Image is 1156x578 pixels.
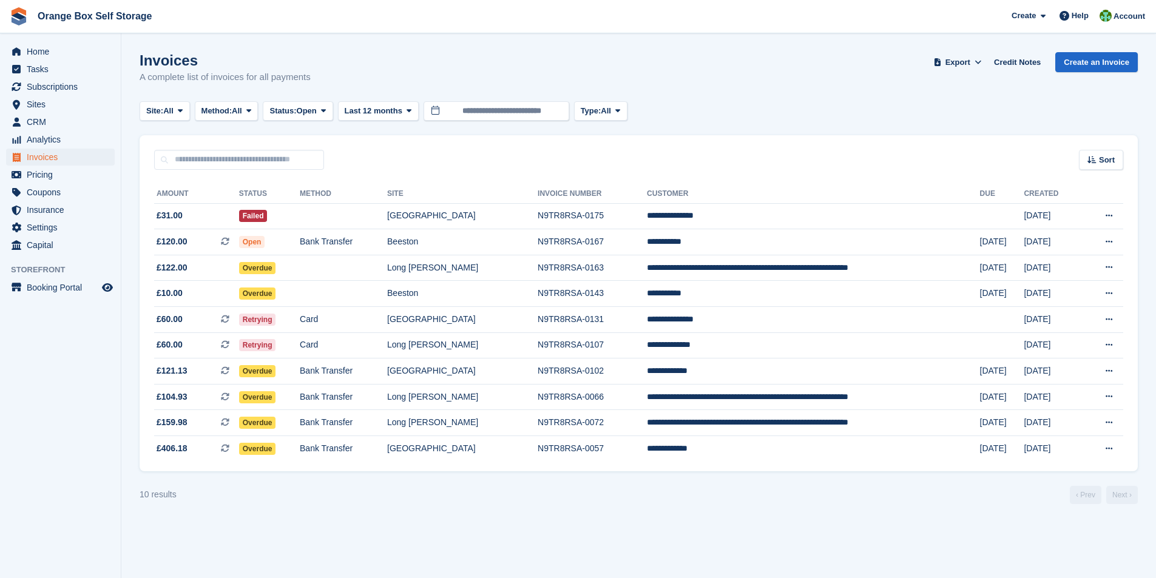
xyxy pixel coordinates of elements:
[300,307,387,333] td: Card
[27,237,100,254] span: Capital
[157,287,183,300] span: £10.00
[157,365,188,377] span: £121.13
[154,184,239,204] th: Amount
[980,436,1024,462] td: [DATE]
[232,105,242,117] span: All
[6,61,115,78] a: menu
[239,236,265,248] span: Open
[345,105,402,117] span: Last 12 months
[387,307,538,333] td: [GEOGRAPHIC_DATA]
[1024,358,1081,385] td: [DATE]
[157,261,188,274] span: £122.00
[945,56,970,69] span: Export
[538,358,647,385] td: N9TR8RSA-0102
[201,105,232,117] span: Method:
[140,488,177,501] div: 10 results
[989,52,1046,72] a: Credit Notes
[6,219,115,236] a: menu
[1070,486,1101,504] a: Previous
[157,338,183,351] span: £60.00
[239,262,276,274] span: Overdue
[27,279,100,296] span: Booking Portal
[1012,10,1036,22] span: Create
[239,184,300,204] th: Status
[33,6,157,26] a: Orange Box Self Storage
[1024,229,1081,255] td: [DATE]
[387,358,538,385] td: [GEOGRAPHIC_DATA]
[1106,486,1138,504] a: Next
[581,105,601,117] span: Type:
[27,149,100,166] span: Invoices
[980,281,1024,307] td: [DATE]
[27,78,100,95] span: Subscriptions
[146,105,163,117] span: Site:
[387,229,538,255] td: Beeston
[11,264,121,276] span: Storefront
[140,52,311,69] h1: Invoices
[1055,52,1138,72] a: Create an Invoice
[1100,10,1112,22] img: Binder Bhardwaj
[239,443,276,455] span: Overdue
[538,203,647,229] td: N9TR8RSA-0175
[6,131,115,148] a: menu
[931,52,984,72] button: Export
[27,43,100,60] span: Home
[980,384,1024,410] td: [DATE]
[574,101,627,121] button: Type: All
[27,166,100,183] span: Pricing
[10,7,28,25] img: stora-icon-8386f47178a22dfd0bd8f6a31ec36ba5ce8667c1dd55bd0f319d3a0aa187defe.svg
[387,384,538,410] td: Long [PERSON_NAME]
[387,410,538,436] td: Long [PERSON_NAME]
[300,436,387,462] td: Bank Transfer
[195,101,259,121] button: Method: All
[300,229,387,255] td: Bank Transfer
[1024,307,1081,333] td: [DATE]
[538,229,647,255] td: N9TR8RSA-0167
[140,101,190,121] button: Site: All
[538,184,647,204] th: Invoice Number
[1024,410,1081,436] td: [DATE]
[239,365,276,377] span: Overdue
[1024,184,1081,204] th: Created
[157,442,188,455] span: £406.18
[1114,10,1145,22] span: Account
[269,105,296,117] span: Status:
[647,184,979,204] th: Customer
[27,96,100,113] span: Sites
[27,184,100,201] span: Coupons
[387,281,538,307] td: Beeston
[239,314,276,326] span: Retrying
[538,410,647,436] td: N9TR8RSA-0072
[1024,384,1081,410] td: [DATE]
[300,358,387,385] td: Bank Transfer
[980,358,1024,385] td: [DATE]
[157,313,183,326] span: £60.00
[239,417,276,429] span: Overdue
[387,184,538,204] th: Site
[538,281,647,307] td: N9TR8RSA-0143
[1024,332,1081,358] td: [DATE]
[300,410,387,436] td: Bank Transfer
[6,166,115,183] a: menu
[100,280,115,295] a: Preview store
[157,235,188,248] span: £120.00
[387,203,538,229] td: [GEOGRAPHIC_DATA]
[27,61,100,78] span: Tasks
[1024,436,1081,462] td: [DATE]
[27,201,100,218] span: Insurance
[239,339,276,351] span: Retrying
[27,131,100,148] span: Analytics
[239,287,276,300] span: Overdue
[239,391,276,403] span: Overdue
[6,201,115,218] a: menu
[263,101,333,121] button: Status: Open
[980,410,1024,436] td: [DATE]
[300,184,387,204] th: Method
[1024,281,1081,307] td: [DATE]
[6,184,115,201] a: menu
[6,279,115,296] a: menu
[387,436,538,462] td: [GEOGRAPHIC_DATA]
[538,332,647,358] td: N9TR8RSA-0107
[1024,203,1081,229] td: [DATE]
[387,255,538,281] td: Long [PERSON_NAME]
